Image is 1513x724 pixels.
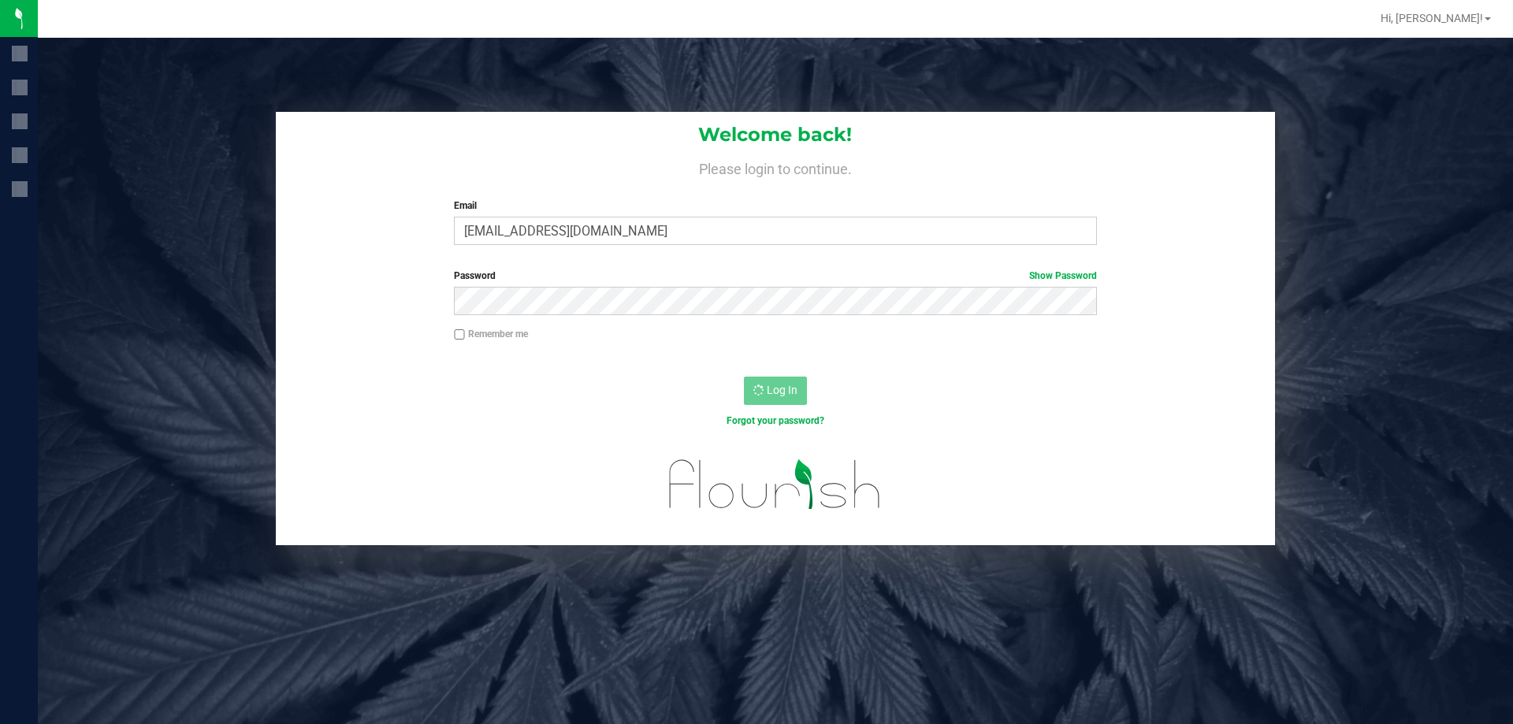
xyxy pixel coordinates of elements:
[727,415,824,426] a: Forgot your password?
[1381,12,1483,24] span: Hi, [PERSON_NAME]!
[454,327,528,341] label: Remember me
[744,377,807,405] button: Log In
[276,124,1275,145] h1: Welcome back!
[454,199,1096,213] label: Email
[454,270,496,281] span: Password
[767,384,797,396] span: Log In
[454,329,465,340] input: Remember me
[650,444,900,525] img: flourish_logo.svg
[1029,270,1097,281] a: Show Password
[276,158,1275,176] h4: Please login to continue.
